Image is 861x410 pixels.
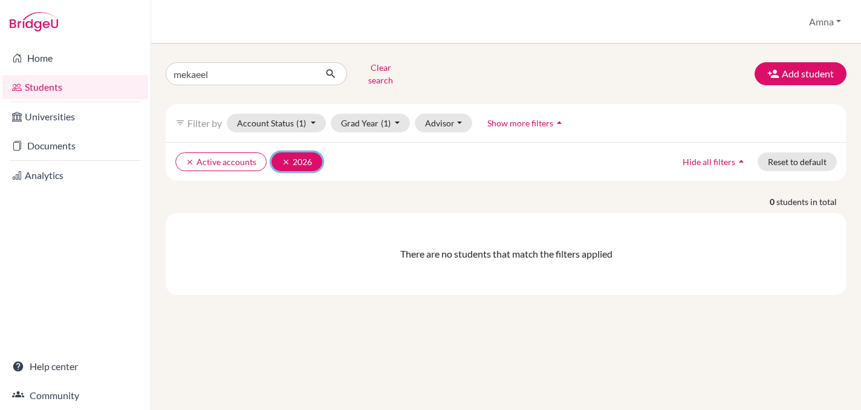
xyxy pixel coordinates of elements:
[166,62,316,85] input: Find student by name...
[175,247,837,261] div: There are no students that match the filters applied
[271,152,322,171] button: clear2026
[227,114,326,132] button: Account Status(1)
[381,118,391,128] span: (1)
[477,114,576,132] button: Show more filtersarrow_drop_up
[683,157,735,167] span: Hide all filters
[672,152,758,171] button: Hide all filtersarrow_drop_up
[282,158,290,166] i: clear
[776,195,846,208] span: students in total
[2,354,148,379] a: Help center
[175,118,185,128] i: filter_list
[186,158,194,166] i: clear
[553,117,565,129] i: arrow_drop_up
[2,75,148,99] a: Students
[735,155,747,168] i: arrow_drop_up
[487,118,553,128] span: Show more filters
[758,152,837,171] button: Reset to default
[415,114,472,132] button: Advisor
[175,152,267,171] button: clearActive accounts
[10,12,58,31] img: Bridge-U
[347,58,414,89] button: Clear search
[331,114,411,132] button: Grad Year(1)
[804,10,846,33] button: Amna
[2,163,148,187] a: Analytics
[296,118,306,128] span: (1)
[2,134,148,158] a: Documents
[187,117,222,129] span: Filter by
[2,46,148,70] a: Home
[2,105,148,129] a: Universities
[2,383,148,408] a: Community
[755,62,846,85] button: Add student
[770,195,776,208] strong: 0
